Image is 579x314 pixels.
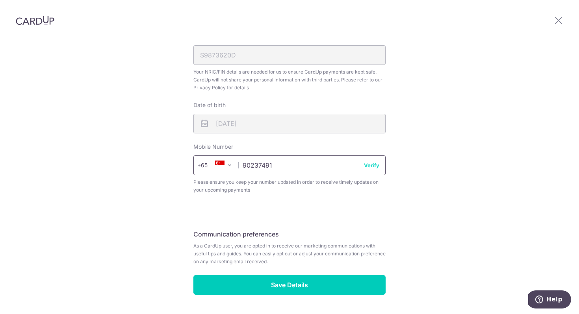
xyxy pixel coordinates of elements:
span: As a CardUp user, you are opted in to receive our marketing communications with useful tips and g... [193,242,386,266]
span: +65 [197,161,219,170]
span: Please ensure you keep your number updated in order to receive timely updates on your upcoming pa... [193,178,386,194]
iframe: Opens a widget where you can find more information [528,290,571,310]
span: +65 [200,161,219,170]
label: Date of birth [193,101,226,109]
span: Your NRIC/FIN details are needed for us to ensure CardUp payments are kept safe. CardUp will not ... [193,68,386,92]
h5: Communication preferences [193,229,386,239]
label: Mobile Number [193,143,233,151]
button: Verify [364,161,379,169]
img: CardUp [16,16,54,25]
input: Save Details [193,275,386,295]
